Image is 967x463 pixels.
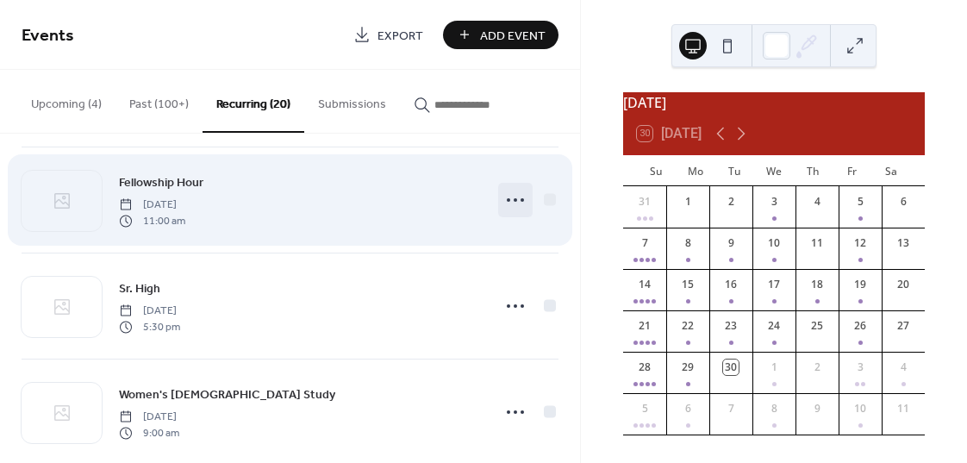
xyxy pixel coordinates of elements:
div: 29 [680,360,696,375]
div: Mo [677,155,715,186]
a: Sr. High [119,278,160,298]
div: 27 [895,318,911,334]
span: Export [377,27,423,45]
div: 18 [809,277,825,292]
div: 3 [852,360,868,375]
button: Submissions [304,70,400,131]
div: 4 [809,194,825,210]
div: 26 [852,318,868,334]
div: 4 [895,360,911,375]
div: 24 [766,318,782,334]
div: 22 [680,318,696,334]
div: 17 [766,277,782,292]
div: 10 [766,235,782,251]
button: Recurring (20) [203,70,304,133]
div: 21 [637,318,652,334]
div: 7 [723,401,739,416]
span: Sr. High [119,280,160,298]
div: 31 [637,194,652,210]
div: 8 [680,235,696,251]
span: [DATE] [119,303,180,319]
div: 1 [766,360,782,375]
div: 9 [723,235,739,251]
span: [DATE] [119,410,179,425]
div: 2 [809,360,825,375]
div: 6 [895,194,911,210]
a: Export [340,21,436,49]
div: 25 [809,318,825,334]
div: 13 [895,235,911,251]
div: 7 [637,235,652,251]
span: Add Event [480,27,546,45]
div: 8 [766,401,782,416]
div: We [754,155,793,186]
div: Th [794,155,833,186]
div: 2 [723,194,739,210]
div: 14 [637,277,652,292]
button: Add Event [443,21,558,49]
a: Women's [DEMOGRAPHIC_DATA] Study [119,385,335,404]
span: [DATE] [119,197,185,213]
span: 11:00 am [119,213,185,228]
div: 9 [809,401,825,416]
a: Fellowship Hour [119,172,203,192]
div: 23 [723,318,739,334]
div: Sa [872,155,911,186]
div: Su [637,155,676,186]
button: Upcoming (4) [17,70,115,131]
div: 15 [680,277,696,292]
span: Fellowship Hour [119,174,203,192]
div: Tu [715,155,754,186]
div: 30 [723,360,739,375]
span: 9:00 am [119,425,179,441]
span: 5:30 pm [119,319,180,335]
span: Women's [DEMOGRAPHIC_DATA] Study [119,386,335,404]
div: 3 [766,194,782,210]
div: 19 [852,277,868,292]
div: 11 [809,235,825,251]
div: 6 [680,401,696,416]
div: Fr [833,155,871,186]
button: Past (100+) [115,70,203,131]
div: 5 [637,401,652,416]
div: 20 [895,277,911,292]
div: 1 [680,194,696,210]
div: 11 [895,401,911,416]
div: 5 [852,194,868,210]
div: 16 [723,277,739,292]
span: Events [22,19,74,53]
div: [DATE] [623,92,925,113]
div: 28 [637,360,652,375]
div: 10 [852,401,868,416]
div: 12 [852,235,868,251]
